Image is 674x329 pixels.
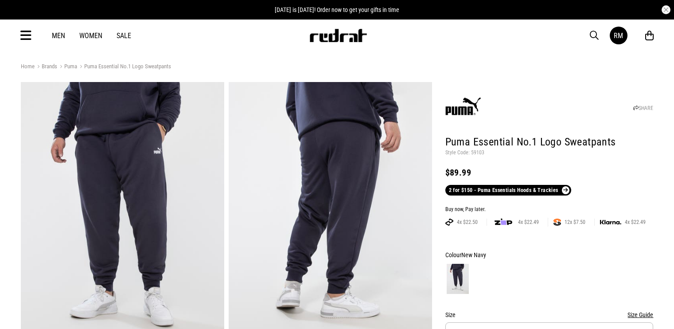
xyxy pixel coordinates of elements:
[561,219,589,226] span: 12x $7.50
[35,63,57,71] a: Brands
[453,219,481,226] span: 4x $22.50
[553,219,561,226] img: SPLITPAY
[627,309,653,320] button: Size Guide
[514,219,542,226] span: 4x $22.49
[445,90,481,125] img: Puma
[621,219,649,226] span: 4x $22.49
[461,251,486,258] span: New Navy
[52,31,65,40] a: Men
[21,63,35,70] a: Home
[600,220,621,225] img: KLARNA
[117,31,131,40] a: Sale
[309,29,367,42] img: Redrat logo
[79,31,102,40] a: Women
[57,63,77,71] a: Puma
[445,309,654,320] div: Size
[633,105,653,111] a: SHARE
[445,206,654,213] div: Buy now, Pay later.
[445,135,654,149] h1: Puma Essential No.1 Logo Sweatpants
[445,219,453,226] img: AFTERPAY
[614,31,623,40] div: RM
[445,167,654,178] div: $89.99
[447,264,469,294] img: New Navy
[495,218,512,227] img: zip
[445,149,654,157] p: Style Code: 59103
[77,63,171,71] a: Puma Essential No.1 Logo Sweatpants
[275,6,399,13] span: [DATE] is [DATE]! Order now to get your gifts in time
[445,250,654,260] div: Colour
[445,185,571,196] a: 2 for $150 - Puma Essentials Hoods & Trackies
